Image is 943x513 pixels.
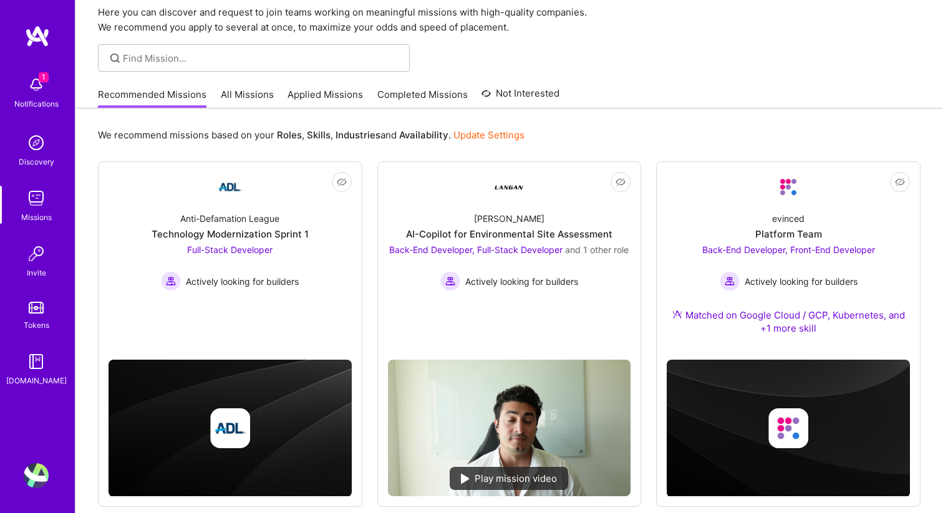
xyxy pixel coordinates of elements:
[24,72,49,97] img: bell
[24,349,49,374] img: guide book
[215,172,245,202] img: Company Logo
[24,463,49,488] img: User Avatar
[123,52,400,65] input: Find Mission...
[336,129,380,141] b: Industries
[773,172,803,202] img: Company Logo
[210,408,250,448] img: Company logo
[337,177,347,187] i: icon EyeClosed
[277,129,302,141] b: Roles
[474,212,544,225] div: [PERSON_NAME]
[667,360,910,497] img: cover
[388,360,631,496] img: No Mission
[720,271,740,291] img: Actively looking for builders
[288,88,363,108] a: Applied Missions
[481,86,559,108] a: Not Interested
[24,186,49,211] img: teamwork
[377,88,468,108] a: Completed Missions
[772,212,805,225] div: evinced
[895,177,905,187] i: icon EyeClosed
[389,244,563,255] span: Back-End Developer, Full-Stack Developer
[768,408,808,448] img: Company logo
[672,309,682,319] img: Ateam Purple Icon
[24,130,49,155] img: discovery
[98,128,525,141] p: We recommend missions based on your , , and .
[27,266,46,279] div: Invite
[19,155,54,168] div: Discovery
[98,5,921,35] p: Here you can discover and request to join teams working on meaningful missions with high-quality ...
[186,275,299,288] span: Actively looking for builders
[108,51,122,65] i: icon SearchGrey
[180,212,279,225] div: Anti-Defamation League
[221,88,274,108] a: All Missions
[453,129,525,141] a: Update Settings
[6,374,67,387] div: [DOMAIN_NAME]
[24,241,49,266] img: Invite
[152,228,309,241] div: Technology Modernization Sprint 1
[450,467,568,490] div: Play mission video
[109,360,352,497] img: cover
[29,302,44,314] img: tokens
[702,244,875,255] span: Back-End Developer, Front-End Developer
[25,25,50,47] img: logo
[21,211,52,224] div: Missions
[24,319,49,332] div: Tokens
[406,228,612,241] div: AI-Copilot for Environmental Site Assessment
[187,244,273,255] span: Full-Stack Developer
[14,97,59,110] div: Notifications
[461,474,470,484] img: play
[667,309,910,335] div: Matched on Google Cloud / GCP, Kubernetes, and +1 more skill
[616,177,626,187] i: icon EyeClosed
[307,129,331,141] b: Skills
[745,275,858,288] span: Actively looking for builders
[494,172,524,202] img: Company Logo
[161,271,181,291] img: Actively looking for builders
[465,275,578,288] span: Actively looking for builders
[39,72,49,82] span: 1
[755,228,822,241] div: Platform Team
[565,244,629,255] span: and 1 other role
[399,129,448,141] b: Availability
[440,271,460,291] img: Actively looking for builders
[98,88,206,108] a: Recommended Missions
